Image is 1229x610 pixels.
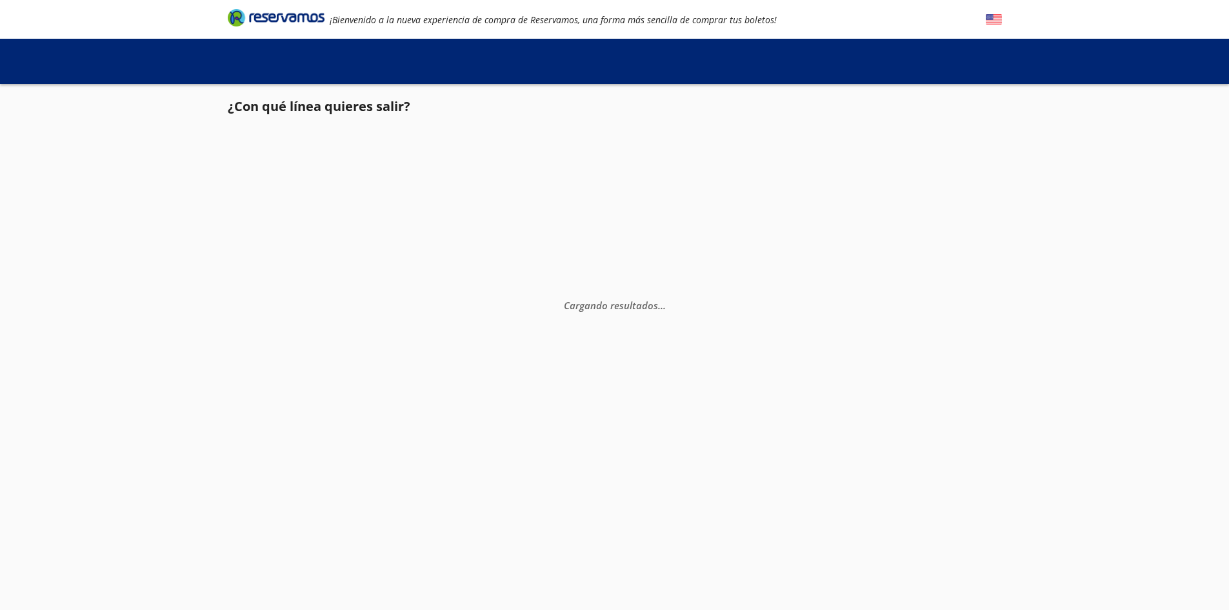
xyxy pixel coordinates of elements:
a: Brand Logo [228,8,325,31]
em: Cargando resultados [564,298,666,311]
em: ¡Bienvenido a la nueva experiencia de compra de Reservamos, una forma más sencilla de comprar tus... [330,14,777,26]
span: . [661,298,663,311]
span: . [663,298,666,311]
button: English [986,12,1002,28]
span: . [658,298,661,311]
p: ¿Con qué línea quieres salir? [228,97,410,116]
i: Brand Logo [228,8,325,27]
